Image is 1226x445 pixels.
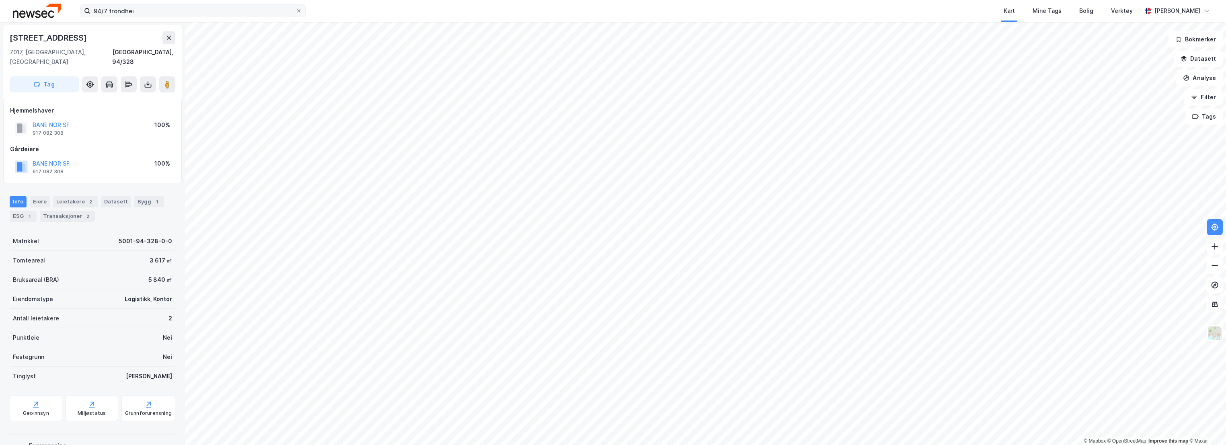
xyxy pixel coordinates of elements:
[1174,51,1223,67] button: Datasett
[125,294,172,304] div: Logistikk, Kontor
[25,212,33,220] div: 1
[90,5,296,17] input: Søk på adresse, matrikkel, gårdeiere, leietakere eller personer
[10,196,27,207] div: Info
[154,120,170,130] div: 100%
[163,352,172,362] div: Nei
[1148,438,1188,444] a: Improve this map
[1004,6,1015,16] div: Kart
[53,196,98,207] div: Leietakere
[1186,406,1226,445] div: Kontrollprogram for chat
[1033,6,1062,16] div: Mine Tags
[1176,70,1223,86] button: Analyse
[1079,6,1093,16] div: Bolig
[1185,109,1223,125] button: Tags
[10,31,88,44] div: [STREET_ADDRESS]
[33,130,64,136] div: 917 082 308
[13,275,59,285] div: Bruksareal (BRA)
[163,333,172,342] div: Nei
[112,47,175,67] div: [GEOGRAPHIC_DATA], 94/328
[101,196,131,207] div: Datasett
[13,256,45,265] div: Tomteareal
[86,198,94,206] div: 2
[168,314,172,323] div: 2
[1207,326,1222,341] img: Z
[134,196,164,207] div: Bygg
[153,198,161,206] div: 1
[1154,6,1200,16] div: [PERSON_NAME]
[1184,89,1223,105] button: Filter
[1168,31,1223,47] button: Bokmerker
[13,352,44,362] div: Festegrunn
[30,196,50,207] div: Eiere
[78,410,106,416] div: Miljøstatus
[1111,6,1133,16] div: Verktøy
[10,211,37,222] div: ESG
[13,4,61,18] img: newsec-logo.f6e21ccffca1b3a03d2d.png
[13,236,39,246] div: Matrikkel
[148,275,172,285] div: 5 840 ㎡
[10,144,175,154] div: Gårdeiere
[1186,406,1226,445] iframe: Chat Widget
[154,159,170,168] div: 100%
[150,256,172,265] div: 3 617 ㎡
[1084,438,1106,444] a: Mapbox
[13,333,39,342] div: Punktleie
[40,211,95,222] div: Transaksjoner
[10,106,175,115] div: Hjemmelshaver
[84,212,92,220] div: 2
[13,294,53,304] div: Eiendomstype
[23,410,49,416] div: Geoinnsyn
[10,76,79,92] button: Tag
[125,410,172,416] div: Grunnforurensning
[119,236,172,246] div: 5001-94-328-0-0
[126,371,172,381] div: [PERSON_NAME]
[13,314,59,323] div: Antall leietakere
[1107,438,1146,444] a: OpenStreetMap
[13,371,36,381] div: Tinglyst
[10,47,112,67] div: 7017, [GEOGRAPHIC_DATA], [GEOGRAPHIC_DATA]
[33,168,64,175] div: 917 082 308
